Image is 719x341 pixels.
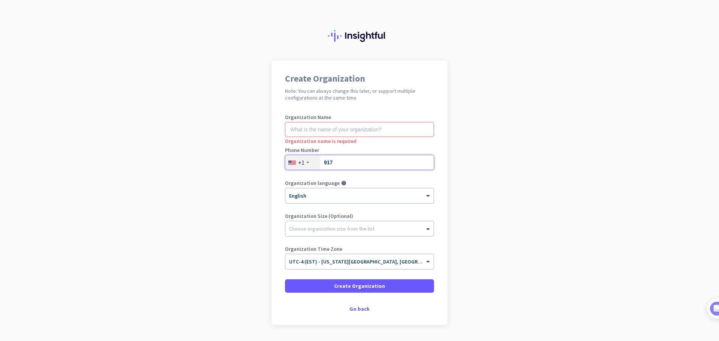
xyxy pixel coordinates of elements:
span: Create Organization [334,282,385,290]
i: help [341,180,346,186]
h2: Note: You can always change this later, or support multiple configurations at the same time [285,88,434,101]
img: Insightful [328,30,391,42]
h1: Create Organization [285,74,434,83]
label: Organization language [285,180,340,186]
span: Organization name is required [285,138,357,144]
label: Phone Number [285,147,434,153]
div: +1 [298,159,304,166]
label: Organization Name [285,115,434,120]
label: Organization Size (Optional) [285,213,434,219]
input: 201-555-0123 [285,155,434,170]
input: What is the name of your organization? [285,122,434,137]
button: Create Organization [285,279,434,293]
div: Go back [285,306,434,311]
label: Organization Time Zone [285,246,434,252]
